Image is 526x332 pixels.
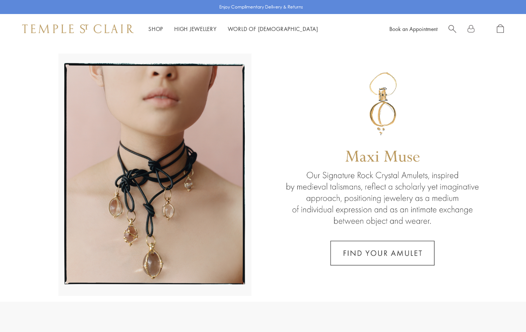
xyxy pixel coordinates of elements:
[22,24,134,33] img: Temple St. Clair
[389,25,437,32] a: Book an Appointment
[148,24,318,34] nav: Main navigation
[174,25,217,32] a: High JewelleryHigh Jewellery
[228,25,318,32] a: World of [DEMOGRAPHIC_DATA]World of [DEMOGRAPHIC_DATA]
[497,24,504,34] a: Open Shopping Bag
[219,3,303,11] p: Enjoy Complimentary Delivery & Returns
[448,24,456,34] a: Search
[148,25,163,32] a: ShopShop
